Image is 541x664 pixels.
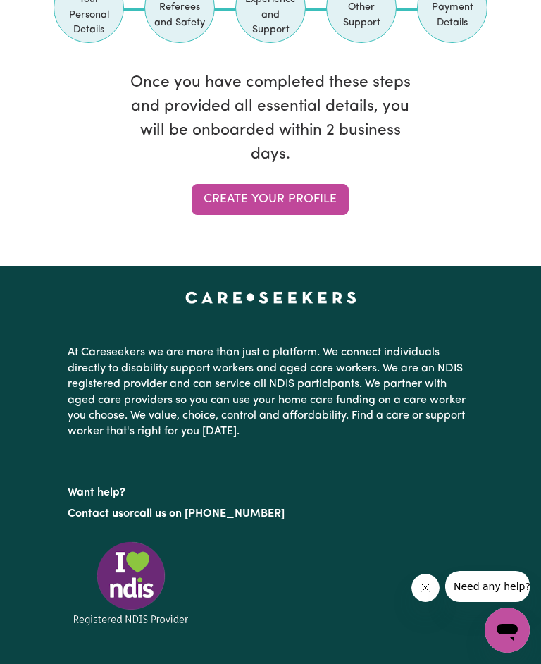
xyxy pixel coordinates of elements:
[134,508,285,519] a: call us on [PHONE_NUMBER]
[485,608,530,653] iframe: Button to launch messaging window
[445,571,530,602] iframe: Message from company
[68,339,473,445] p: At Careseekers we are more than just a platform. We connect individuals directly to disability su...
[68,539,194,627] img: Registered NDIS provider
[192,184,349,215] a: Create your profile
[185,291,356,302] a: Careseekers home page
[411,574,440,602] iframe: Close message
[68,479,473,500] p: Want help?
[8,10,85,21] span: Need any help?
[68,500,473,527] p: or
[68,508,123,519] a: Contact us
[129,71,413,167] p: Once you have completed these steps and provided all essential details, you will be onboarded wit...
